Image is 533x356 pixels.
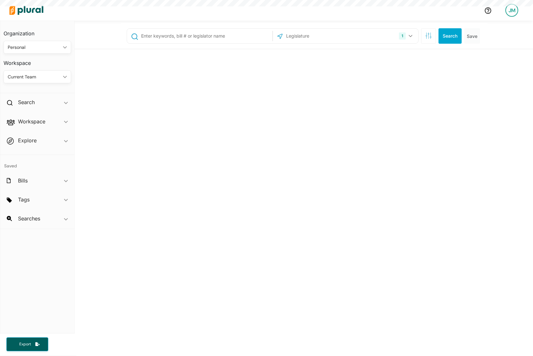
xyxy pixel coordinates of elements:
[4,24,71,38] h3: Organization
[399,32,406,40] div: 1
[18,215,40,222] h2: Searches
[438,28,462,44] button: Search
[18,196,30,203] h2: Tags
[6,337,48,351] button: Export
[505,4,518,17] div: JM
[18,137,37,144] h2: Explore
[500,1,523,19] a: JM
[8,44,60,51] div: Personal
[425,32,432,38] span: Search Filters
[0,155,74,171] h4: Saved
[15,342,35,347] span: Export
[464,28,480,44] button: Save
[8,74,60,80] div: Current Team
[396,30,417,42] button: 1
[18,118,45,125] h2: Workspace
[285,30,354,42] input: Legislature
[140,30,271,42] input: Enter keywords, bill # or legislator name
[4,54,71,68] h3: Workspace
[18,177,28,184] h2: Bills
[18,99,35,106] h2: Search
